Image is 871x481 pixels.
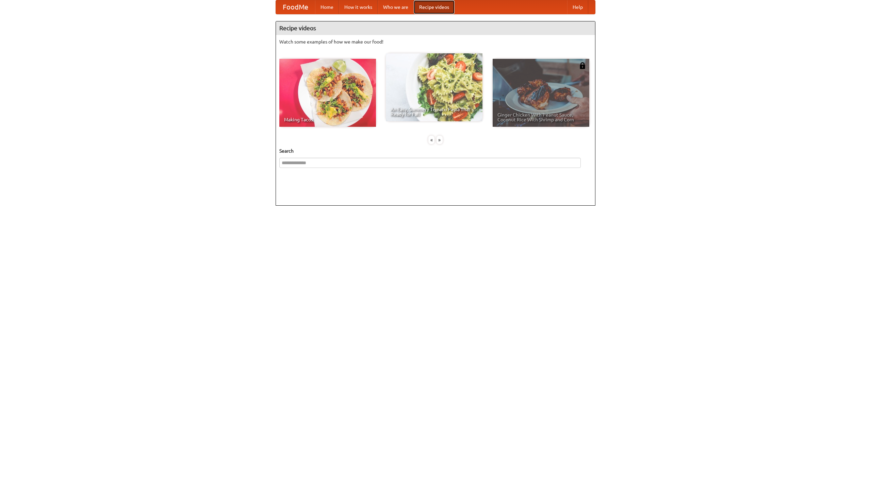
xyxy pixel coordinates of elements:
p: Watch some examples of how we make our food! [279,38,592,45]
img: 483408.png [579,62,586,69]
a: How it works [339,0,378,14]
div: « [428,136,434,144]
span: Making Tacos [284,117,371,122]
div: » [437,136,443,144]
span: An Easy, Summery Tomato Pasta That's Ready for Fall [391,107,478,117]
a: Making Tacos [279,59,376,127]
a: Who we are [378,0,414,14]
a: Recipe videos [414,0,455,14]
a: Help [567,0,588,14]
a: FoodMe [276,0,315,14]
h4: Recipe videos [276,21,595,35]
h5: Search [279,148,592,154]
a: Home [315,0,339,14]
a: An Easy, Summery Tomato Pasta That's Ready for Fall [386,53,482,121]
